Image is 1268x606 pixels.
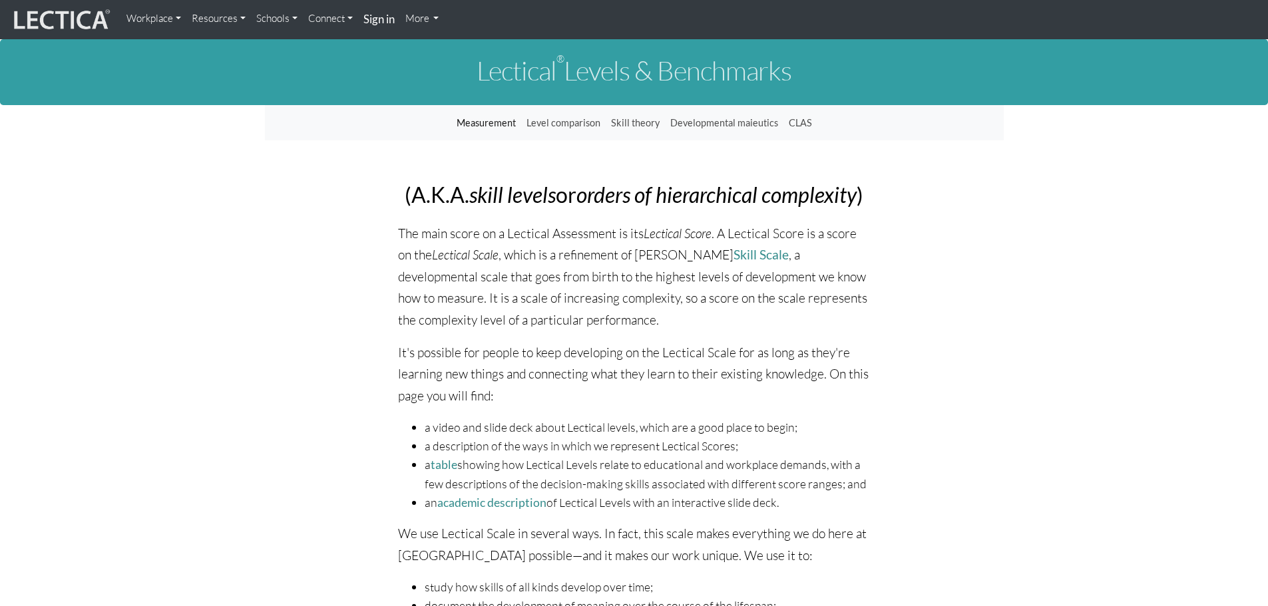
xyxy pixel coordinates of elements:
[425,493,871,512] li: an of Lectical Levels with an interactive slide deck.
[121,5,186,32] a: Workplace
[186,5,251,32] a: Resources
[425,418,871,436] li: a video and slide deck about Lectical levels, which are a good place to begin;
[469,182,556,208] i: skill levels
[606,110,665,136] a: Skill theory
[783,110,817,136] a: CLAS
[398,342,871,407] p: It's possible for people to keep developing on the Lectical Scale for as long as they're learning...
[425,577,871,596] li: study how skills of all kinds develop over time;
[432,247,499,263] i: Lectical Scale
[734,247,789,262] a: Skill Scale
[265,56,1004,85] h1: Lectical Levels & Benchmarks
[437,496,546,510] a: academic description
[576,182,857,208] i: orders of hierarchical complexity
[521,110,606,136] a: Level comparison
[644,226,712,241] i: Lectical Score
[363,12,395,26] strong: Sign in
[303,5,358,32] a: Connect
[431,458,457,472] a: table
[398,183,871,206] h2: (A.K.A. or )
[400,5,445,32] a: More
[398,523,871,566] p: We use Lectical Scale in several ways. In fact, this scale makes everything we do here at [GEOGRA...
[11,7,110,33] img: lecticalive
[451,110,521,136] a: Measurement
[425,436,871,455] li: a description of the ways in which we represent Lectical Scores;
[556,53,564,65] sup: ®
[358,5,400,34] a: Sign in
[425,455,871,493] li: a showing how Lectical Levels relate to educational and workplace demands, with a few description...
[665,110,783,136] a: Developmental maieutics
[398,223,871,331] p: The main score on a Lectical Assessment is its . A Lectical Score is a score on the , which is a ...
[251,5,303,32] a: Schools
